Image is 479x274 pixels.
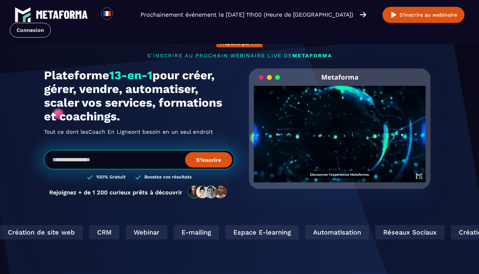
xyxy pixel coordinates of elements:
span: METAFORMA [292,53,332,59]
div: E-mailing [123,225,168,239]
span: 13-en-1 [109,68,152,82]
h2: Tout ce dont les ont besoin en un seul endroit [44,127,235,137]
span: Coach En Ligne [88,127,131,137]
img: checked [135,174,141,180]
img: fr [103,9,111,18]
h3: 100% Gratuit [96,174,125,180]
div: Réseaux Sociaux [324,225,393,239]
div: Search for option [113,8,129,22]
img: play [390,11,398,19]
p: Prochainement événement le [DATE] 11h00 (Heure de [GEOGRAPHIC_DATA]) [140,10,353,19]
img: checked [87,174,93,180]
h2: Metaforma [321,68,358,86]
div: Espace E-learning [174,225,248,239]
img: community-people [186,185,229,199]
img: logo [36,10,88,19]
h1: Plateforme pour créer, gérer, vendre, automatiser, scaler vos services, formations et coachings. [44,68,235,123]
h3: Boostez vos résultats [144,174,192,180]
div: Automatisation [254,225,318,239]
button: S’inscrire [185,152,232,167]
img: arrow-right [360,11,366,18]
p: s'inscrire au prochain webinaire live de [44,53,435,59]
div: CRM [38,225,68,239]
video: Your browser does not support the video tag. [254,86,426,172]
button: S’inscrire au webinaire [383,7,464,23]
p: Rejoignez + de 1 200 curieux prêts à découvrir [49,189,182,196]
a: Connexion [10,23,51,38]
input: Search for option [119,11,123,19]
img: logo [15,7,31,23]
img: loading [259,74,280,81]
div: Webinar [75,225,116,239]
